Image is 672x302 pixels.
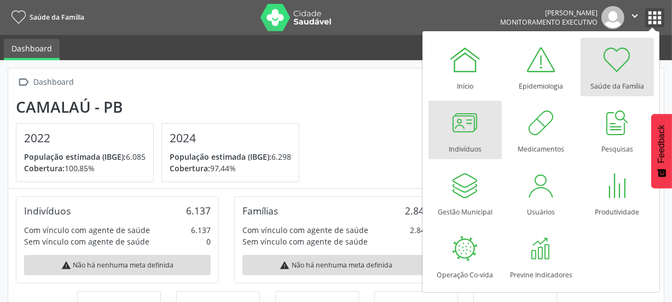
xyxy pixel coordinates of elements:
[24,162,146,174] p: 100,85%
[8,8,84,26] a: Saúde da Família
[170,151,291,162] p: 6.298
[170,131,291,145] h4: 2024
[581,164,654,222] a: Produtividade
[657,125,667,163] span: Feedback
[500,18,598,27] span: Monitoramento Executivo
[624,6,645,29] button: 
[4,39,60,60] a: Dashboard
[24,224,150,236] div: Com vínculo com agente de saúde
[24,151,146,162] p: 6.085
[428,38,502,96] a: Início
[206,236,211,247] div: 0
[428,226,502,285] a: Operação Co-vida
[24,163,65,173] span: Cobertura:
[24,152,126,162] span: População estimada (IBGE):
[16,98,307,116] div: Camalaú - PB
[170,162,291,174] p: 97,44%
[629,10,641,22] i: 
[505,226,578,285] a: Previne Indicadores
[410,224,430,236] div: 2.848
[505,164,578,222] a: Usuários
[405,205,430,217] div: 2.848
[500,8,598,18] div: [PERSON_NAME]
[61,260,71,270] i: warning
[428,164,502,222] a: Gestão Municipal
[24,131,146,145] h4: 2022
[16,74,76,90] a:  Dashboard
[242,255,429,275] div: Não há nenhuma meta definida
[32,74,76,90] div: Dashboard
[170,152,271,162] span: População estimada (IBGE):
[24,255,211,275] div: Não há nenhuma meta definida
[242,205,278,217] div: Famílias
[186,205,211,217] div: 6.137
[16,74,32,90] i: 
[651,114,672,188] button: Feedback - Mostrar pesquisa
[191,224,211,236] div: 6.137
[242,236,368,247] div: Sem vínculo com agente de saúde
[581,38,654,96] a: Saúde da Família
[242,224,368,236] div: Com vínculo com agente de saúde
[428,101,502,159] a: Indivíduos
[581,101,654,159] a: Pesquisas
[601,6,624,29] img: img
[24,205,71,217] div: Indivíduos
[280,260,289,270] i: warning
[24,236,149,247] div: Sem vínculo com agente de saúde
[170,163,210,173] span: Cobertura:
[30,13,84,22] span: Saúde da Família
[645,8,664,27] button: apps
[505,38,578,96] a: Epidemiologia
[505,101,578,159] a: Medicamentos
